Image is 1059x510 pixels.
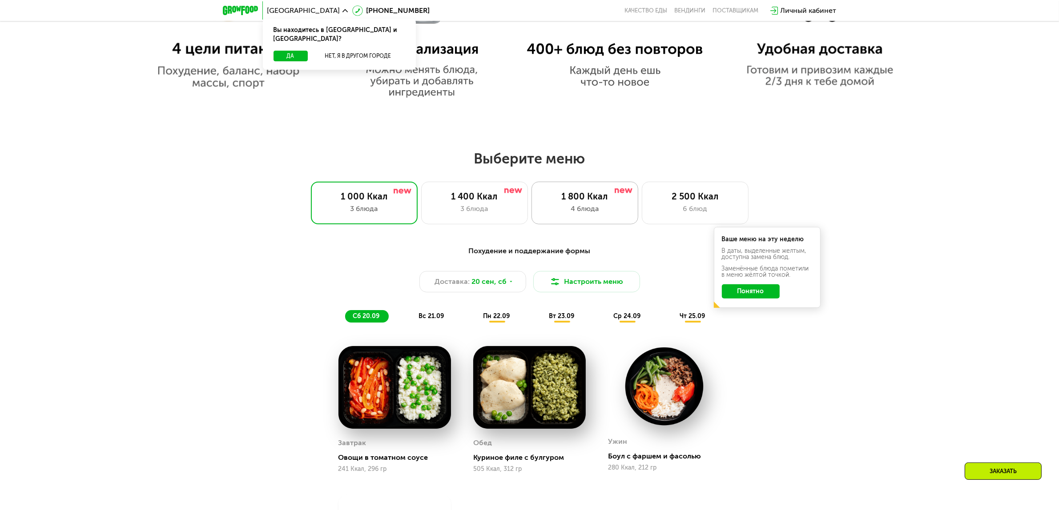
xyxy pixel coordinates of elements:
[471,276,507,287] span: 20 сен, сб
[722,266,813,278] div: Заменённые блюда пометили в меню жёлтой точкой.
[274,51,308,61] button: Да
[541,191,629,202] div: 1 800 Ккал
[338,453,458,462] div: Овощи в томатном соусе
[311,51,405,61] button: Нет, я в другом городе
[722,236,813,243] div: Ваше меню на эту неделю
[651,191,739,202] div: 2 500 Ккал
[338,436,366,450] div: Завтрак
[680,312,705,320] span: чт 25.09
[722,284,780,299] button: Понятно
[320,203,408,214] div: 3 блюда
[625,7,668,14] a: Качество еды
[713,7,759,14] div: поставщикам
[28,150,1031,167] h2: Выберите меню
[353,312,380,320] span: сб 20.09
[431,203,519,214] div: 3 блюда
[608,452,728,461] div: Боул с фаршем и фасолью
[266,246,793,257] div: Похудение и поддержание формы
[541,203,629,214] div: 4 блюда
[435,276,470,287] span: Доставка:
[549,312,575,320] span: вт 23.09
[263,19,416,51] div: Вы находитесь в [GEOGRAPHIC_DATA] и [GEOGRAPHIC_DATA]?
[320,191,408,202] div: 1 000 Ккал
[722,248,813,260] div: В даты, выделенные желтым, доступна замена блюд.
[608,435,627,448] div: Ужин
[675,7,706,14] a: Вендинги
[781,5,837,16] div: Личный кабинет
[338,466,451,473] div: 241 Ккал, 296 гр
[431,191,519,202] div: 1 400 Ккал
[483,312,510,320] span: пн 22.09
[965,462,1042,480] div: Заказать
[473,436,492,450] div: Обед
[473,453,593,462] div: Куриное филе с булгуром
[473,466,586,473] div: 505 Ккал, 312 гр
[533,271,640,292] button: Настроить меню
[614,312,641,320] span: ср 24.09
[651,203,739,214] div: 6 блюд
[419,312,444,320] span: вс 21.09
[352,5,430,16] a: [PHONE_NUMBER]
[267,7,340,14] span: [GEOGRAPHIC_DATA]
[608,464,721,471] div: 280 Ккал, 212 гр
